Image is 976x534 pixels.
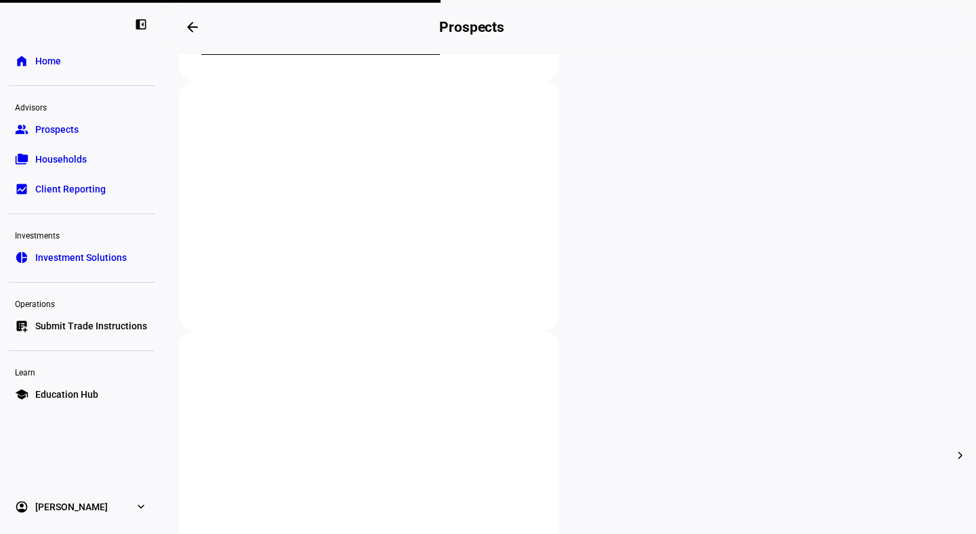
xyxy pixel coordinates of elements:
[8,146,155,173] a: folder_copyHouseholds
[35,388,98,401] span: Education Hub
[8,47,155,75] a: homeHome
[8,362,155,381] div: Learn
[8,225,155,244] div: Investments
[184,19,201,35] mat-icon: arrow_backwards
[15,123,28,136] eth-mat-symbol: group
[134,18,148,31] eth-mat-symbol: left_panel_close
[35,123,79,136] span: Prospects
[8,176,155,203] a: bid_landscapeClient Reporting
[35,500,108,514] span: [PERSON_NAME]
[35,251,127,264] span: Investment Solutions
[8,97,155,116] div: Advisors
[952,447,969,464] mat-icon: chevron_right
[15,182,28,196] eth-mat-symbol: bid_landscape
[8,244,155,271] a: pie_chartInvestment Solutions
[15,54,28,68] eth-mat-symbol: home
[35,152,87,166] span: Households
[15,319,28,333] eth-mat-symbol: list_alt_add
[35,182,106,196] span: Client Reporting
[35,54,61,68] span: Home
[15,500,28,514] eth-mat-symbol: account_circle
[15,388,28,401] eth-mat-symbol: school
[35,319,147,333] span: Submit Trade Instructions
[15,251,28,264] eth-mat-symbol: pie_chart
[8,293,155,312] div: Operations
[439,19,504,35] h2: Prospects
[8,116,155,143] a: groupProspects
[134,500,148,514] eth-mat-symbol: expand_more
[15,152,28,166] eth-mat-symbol: folder_copy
